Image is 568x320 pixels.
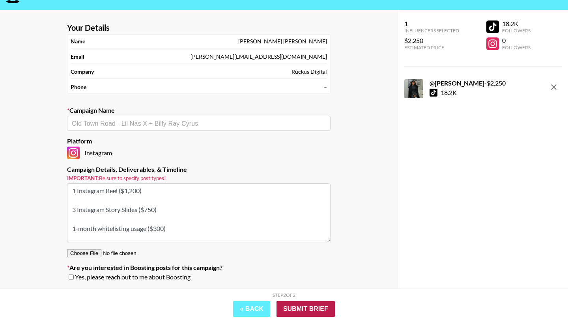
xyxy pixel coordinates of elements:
img: Instagram [67,147,80,159]
span: Yes, please reach out to me about Boosting [75,273,191,281]
input: Submit Brief [277,301,335,317]
label: Platform [67,137,331,145]
strong: Important: [67,175,99,181]
strong: Phone [71,84,86,91]
div: Influencers Selected [404,28,459,33]
strong: Your Details [67,23,110,33]
div: - $ 2,250 [430,79,506,87]
div: Followers [502,28,531,33]
small: Be sure to specify post types! [67,175,331,182]
div: Step 2 of 2 [273,292,295,298]
div: 18.2K [441,89,457,97]
strong: Email [71,53,84,60]
label: Are you interested in Boosting posts for this campaign? [67,264,331,272]
div: Ruckus Digital [291,68,327,75]
label: Campaign Name [67,106,331,114]
div: Estimated Price [404,45,459,50]
div: 0 [502,37,531,45]
button: remove [546,79,562,95]
label: Campaign Details, Deliverables, & Timeline [67,166,331,173]
div: [PERSON_NAME][EMAIL_ADDRESS][DOMAIN_NAME] [191,53,327,60]
div: Followers [502,45,531,50]
input: Old Town Road - Lil Nas X + Billy Ray Cyrus [72,119,326,128]
div: – [324,84,327,91]
strong: Company [71,68,94,75]
strong: Name [71,38,85,45]
div: [PERSON_NAME] [PERSON_NAME] [238,38,327,45]
div: 18.2K [502,20,531,28]
div: Instagram [67,147,331,159]
button: « Back [233,301,270,317]
div: 1 [404,20,459,28]
strong: @ [PERSON_NAME] [430,79,484,87]
div: $2,250 [404,37,459,45]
